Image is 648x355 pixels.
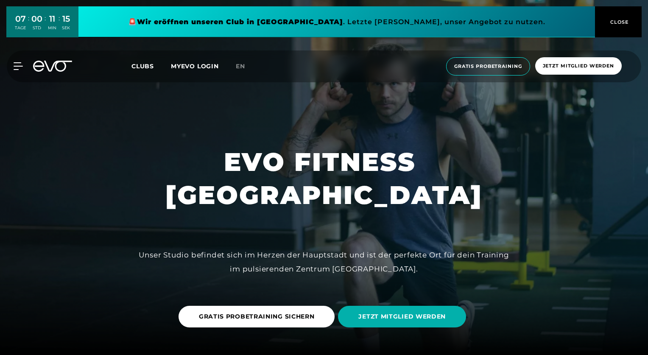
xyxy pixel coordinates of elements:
[28,14,29,36] div: :
[15,25,26,31] div: TAGE
[444,57,533,75] a: Gratis Probetraining
[454,63,522,70] span: Gratis Probetraining
[131,62,171,70] a: Clubs
[199,312,315,321] span: GRATIS PROBETRAINING SICHERN
[59,14,60,36] div: :
[338,299,469,334] a: JETZT MITGLIED WERDEN
[48,25,56,31] div: MIN
[31,13,42,25] div: 00
[15,13,26,25] div: 07
[533,57,624,75] a: Jetzt Mitglied werden
[48,13,56,25] div: 11
[595,6,642,37] button: CLOSE
[165,145,483,212] h1: EVO FITNESS [GEOGRAPHIC_DATA]
[31,25,42,31] div: STD
[62,25,70,31] div: SEK
[543,62,614,70] span: Jetzt Mitglied werden
[608,18,629,26] span: CLOSE
[179,299,338,334] a: GRATIS PROBETRAINING SICHERN
[236,62,245,70] span: en
[171,62,219,70] a: MYEVO LOGIN
[358,312,446,321] span: JETZT MITGLIED WERDEN
[236,61,255,71] a: en
[62,13,70,25] div: 15
[133,248,515,276] div: Unser Studio befindet sich im Herzen der Hauptstadt und ist der perfekte Ort für dein Training im...
[45,14,46,36] div: :
[131,62,154,70] span: Clubs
